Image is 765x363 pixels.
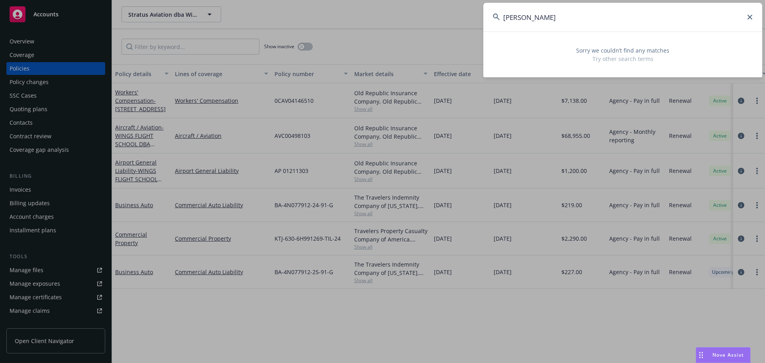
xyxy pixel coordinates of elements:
[483,3,762,31] input: Search...
[493,46,753,55] span: Sorry we couldn’t find any matches
[696,347,706,363] div: Drag to move
[493,55,753,63] span: Try other search terms
[696,347,751,363] button: Nova Assist
[712,351,744,358] span: Nova Assist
